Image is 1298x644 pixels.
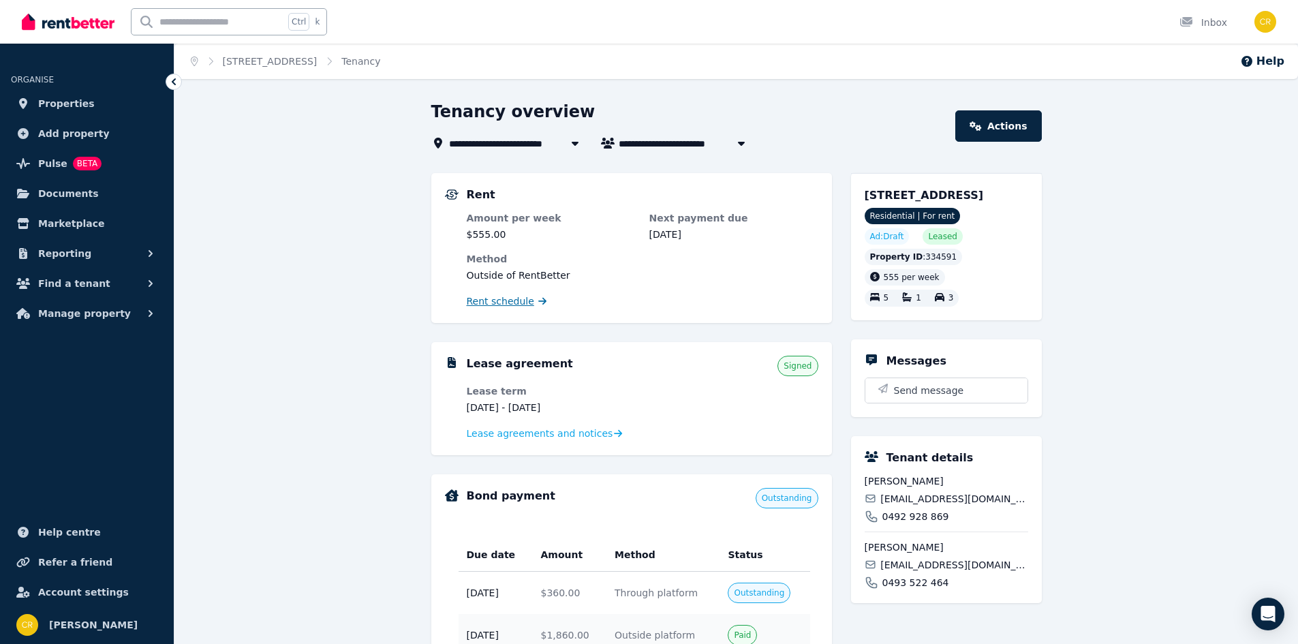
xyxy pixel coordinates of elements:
[38,245,91,262] span: Reporting
[880,492,1027,506] span: [EMAIL_ADDRESS][DOMAIN_NAME]
[11,90,163,117] a: Properties
[955,110,1041,142] a: Actions
[11,120,163,147] a: Add property
[865,189,984,202] span: [STREET_ADDRESS]
[870,231,904,242] span: Ad: Draft
[11,519,163,546] a: Help centre
[341,55,380,68] span: Tenancy
[1254,11,1276,33] img: Chris Reid
[1252,598,1284,630] div: Open Intercom Messenger
[38,215,104,232] span: Marketplace
[1240,53,1284,70] button: Help
[288,13,309,31] span: Ctrl
[467,427,623,440] a: Lease agreements and notices
[431,101,596,123] h1: Tenancy overview
[467,356,573,372] h5: Lease agreement
[11,270,163,297] button: Find a tenant
[894,384,964,397] span: Send message
[734,587,784,598] span: Outstanding
[532,572,606,615] td: $360.00
[11,579,163,606] a: Account settings
[649,211,818,225] dt: Next payment due
[532,538,606,572] th: Amount
[884,294,889,303] span: 5
[38,554,112,570] span: Refer a friend
[38,584,129,600] span: Account settings
[38,95,95,112] span: Properties
[38,185,99,202] span: Documents
[720,538,809,572] th: Status
[38,125,110,142] span: Add property
[880,558,1027,572] span: [EMAIL_ADDRESS][DOMAIN_NAME]
[11,549,163,576] a: Refer a friend
[882,576,949,589] span: 0493 522 464
[467,427,613,440] span: Lease agreements and notices
[870,251,923,262] span: Property ID
[16,614,38,636] img: Chris Reid
[73,157,102,170] span: BETA
[762,493,812,504] span: Outstanding
[467,294,547,308] a: Rent schedule
[467,628,525,642] span: [DATE]
[784,361,812,371] span: Signed
[49,617,138,633] span: [PERSON_NAME]
[606,538,720,572] th: Method
[948,294,954,303] span: 3
[1179,16,1227,29] div: Inbox
[459,538,533,572] th: Due date
[38,155,67,172] span: Pulse
[38,524,101,540] span: Help centre
[38,275,110,292] span: Find a tenant
[467,211,636,225] dt: Amount per week
[882,510,949,523] span: 0492 928 869
[467,586,525,600] span: [DATE]
[886,450,974,466] h5: Tenant details
[886,353,946,369] h5: Messages
[928,231,957,242] span: Leased
[865,208,961,224] span: Residential | For rent
[865,249,963,265] div: : 334591
[467,384,636,398] dt: Lease term
[467,228,636,241] dd: $555.00
[467,488,555,504] h5: Bond payment
[865,378,1027,403] button: Send message
[606,572,720,615] td: Through platform
[467,252,818,266] dt: Method
[649,228,818,241] dd: [DATE]
[11,180,163,207] a: Documents
[11,300,163,327] button: Manage property
[22,12,114,32] img: RentBetter
[916,294,921,303] span: 1
[467,401,636,414] dd: [DATE] - [DATE]
[11,210,163,237] a: Marketplace
[734,630,751,641] span: Paid
[865,474,1028,488] span: [PERSON_NAME]
[445,489,459,502] img: Bond Details
[445,189,459,200] img: Rental Payments
[11,240,163,267] button: Reporting
[884,273,940,282] span: 555 per week
[467,187,495,203] h5: Rent
[467,269,818,282] dd: Outside of RentBetter
[38,305,131,322] span: Manage property
[11,150,163,177] a: PulseBETA
[11,75,54,85] span: ORGANISE
[865,540,1028,554] span: [PERSON_NAME]
[467,294,534,308] span: Rent schedule
[174,44,397,79] nav: Breadcrumb
[315,16,320,27] span: k
[223,56,318,67] a: [STREET_ADDRESS]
